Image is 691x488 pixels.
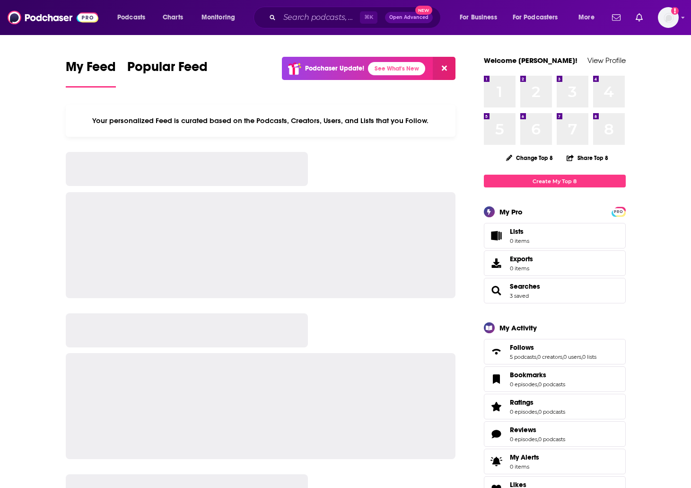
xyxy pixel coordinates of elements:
[484,223,626,248] a: Lists
[538,381,565,388] a: 0 podcasts
[658,7,679,28] img: User Profile
[195,10,247,25] button: open menu
[510,371,546,379] span: Bookmarks
[163,11,183,24] span: Charts
[484,56,577,65] a: Welcome [PERSON_NAME]!
[510,255,533,263] span: Exports
[538,408,565,415] a: 0 podcasts
[484,394,626,419] span: Ratings
[360,11,377,24] span: ⌘ K
[538,436,565,443] a: 0 podcasts
[487,455,506,468] span: My Alerts
[510,453,539,461] span: My Alerts
[484,449,626,474] a: My Alerts
[389,15,429,20] span: Open Advanced
[484,278,626,303] span: Searches
[484,339,626,364] span: Follows
[537,354,562,360] a: 0 creators
[487,284,506,297] a: Searches
[510,463,539,470] span: 0 items
[305,64,364,72] p: Podchaser Update!
[385,12,433,23] button: Open AdvancedNew
[510,354,536,360] a: 5 podcasts
[536,354,537,360] span: ,
[500,152,559,164] button: Change Top 8
[127,59,208,80] span: Popular Feed
[510,293,529,299] a: 3 saved
[484,250,626,276] a: Exports
[587,56,626,65] a: View Profile
[608,9,624,26] a: Show notifications dropdown
[484,175,626,187] a: Create My Top 8
[510,426,536,434] span: Reviews
[484,366,626,392] span: Bookmarks
[262,7,450,28] div: Search podcasts, credits, & more...
[484,421,626,447] span: Reviews
[127,59,208,88] a: Popular Feed
[510,343,534,352] span: Follows
[562,354,563,360] span: ,
[582,354,596,360] a: 0 lists
[487,373,506,386] a: Bookmarks
[111,10,157,25] button: open menu
[510,381,537,388] a: 0 episodes
[460,11,497,24] span: For Business
[510,436,537,443] a: 0 episodes
[507,10,572,25] button: open menu
[510,238,529,244] span: 0 items
[658,7,679,28] button: Show profile menu
[510,227,524,236] span: Lists
[8,9,98,27] img: Podchaser - Follow, Share and Rate Podcasts
[510,343,596,352] a: Follows
[117,11,145,24] span: Podcasts
[671,7,679,15] svg: Add a profile image
[487,400,506,413] a: Ratings
[280,10,360,25] input: Search podcasts, credits, & more...
[632,9,647,26] a: Show notifications dropdown
[613,208,624,215] a: PRO
[66,59,116,80] span: My Feed
[487,229,506,242] span: Lists
[157,10,189,25] a: Charts
[487,257,506,270] span: Exports
[66,105,456,137] div: Your personalized Feed is curated based on the Podcasts, Creators, Users, and Lists that you Follow.
[510,408,537,415] a: 0 episodes
[510,398,534,407] span: Ratings
[658,7,679,28] span: Logged in as sarahhallprinc
[201,11,235,24] span: Monitoring
[368,62,425,75] a: See What's New
[510,371,565,379] a: Bookmarks
[510,398,565,407] a: Ratings
[510,265,533,272] span: 0 items
[513,11,558,24] span: For Podcasters
[572,10,606,25] button: open menu
[510,282,540,291] a: Searches
[453,10,509,25] button: open menu
[66,59,116,88] a: My Feed
[415,6,432,15] span: New
[510,227,529,236] span: Lists
[578,11,595,24] span: More
[499,207,523,216] div: My Pro
[566,149,609,167] button: Share Top 8
[499,323,537,332] div: My Activity
[487,427,506,441] a: Reviews
[563,354,581,360] a: 0 users
[510,426,565,434] a: Reviews
[487,345,506,358] a: Follows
